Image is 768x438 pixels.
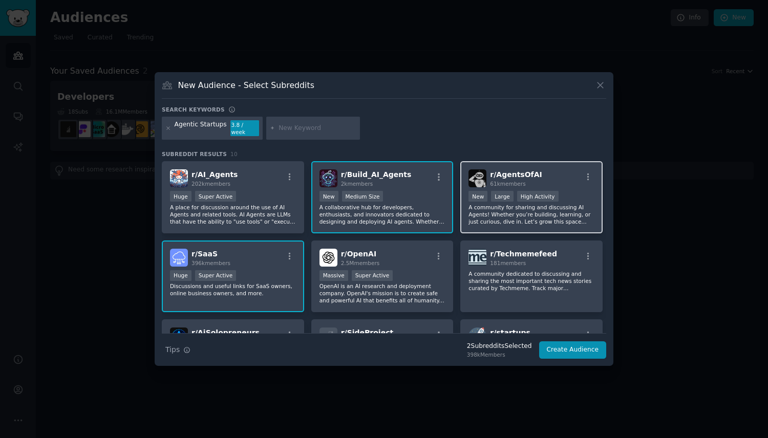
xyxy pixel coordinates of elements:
div: 3.8 / week [230,120,259,137]
span: 202k members [191,181,230,187]
p: A place for discussion around the use of AI Agents and related tools. AI Agents are LLMs that hav... [170,204,296,225]
span: r/ AiSolopreneurs [191,328,260,337]
div: 2 Subreddit s Selected [467,342,532,351]
button: Create Audience [539,341,607,359]
span: 2.5M members [341,260,380,266]
span: r/ Build_AI_Agents [341,170,412,179]
div: Super Active [195,191,237,202]
span: r/ AgentsOfAI [490,170,542,179]
div: New [468,191,487,202]
div: Agentic Startups [175,120,227,137]
img: AiSolopreneurs [170,327,188,345]
img: SaaS [170,249,188,267]
span: 181 members [490,260,526,266]
div: New [319,191,338,202]
span: Subreddit Results [162,150,227,158]
p: A community for sharing and discussing AI Agents! Whether you’re building, learning, or just curi... [468,204,594,225]
img: Techmemefeed [468,249,486,267]
div: Medium Size [342,191,383,202]
div: High Activity [517,191,559,202]
span: r/ SideProject [341,328,394,337]
div: Super Active [195,270,237,281]
p: A collaborative hub for developers, enthusiasts, and innovators dedicated to designing and deploy... [319,204,445,225]
div: Large [491,191,514,202]
h3: Search keywords [162,106,225,113]
span: Tips [165,344,180,355]
div: Super Active [352,270,393,281]
div: Huge [170,191,191,202]
p: A community dedicated to discussing and sharing the most important tech news stories curated by T... [468,270,594,292]
p: OpenAI is an AI research and deployment company. OpenAI's mission is to create safe and powerful ... [319,282,445,304]
div: 398k Members [467,351,532,358]
p: Discussions and useful links for SaaS owners, online business owners, and more. [170,282,296,297]
img: AgentsOfAI [468,169,486,187]
span: 396k members [191,260,230,266]
img: OpenAI [319,249,337,267]
span: r/ Techmemefeed [490,250,557,258]
img: startups [468,327,486,345]
img: AI_Agents [170,169,188,187]
button: Tips [162,341,194,359]
h3: New Audience - Select Subreddits [178,80,314,91]
img: Build_AI_Agents [319,169,337,187]
span: r/ OpenAI [341,250,376,258]
span: 61k members [490,181,525,187]
div: Massive [319,270,348,281]
span: 10 [230,151,238,157]
span: 2k members [341,181,373,187]
input: New Keyword [279,124,356,133]
span: r/ startups [490,328,530,337]
span: r/ AI_Agents [191,170,238,179]
span: r/ SaaS [191,250,218,258]
div: Huge [170,270,191,281]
